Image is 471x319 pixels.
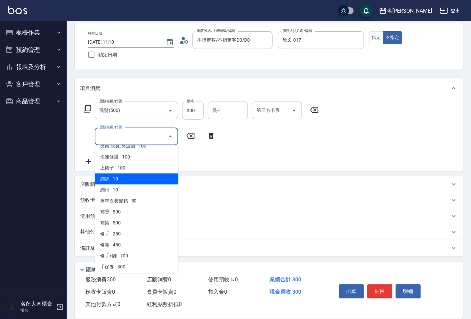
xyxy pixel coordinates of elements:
[3,58,64,76] button: 報表及分析
[283,28,312,33] label: 服務人員姓名/編號
[80,181,100,188] p: 店販銷售
[75,224,463,240] div: 其他付款方式入金可用餘額: 0
[95,195,178,206] span: 擦單次養髮精 - 50
[80,228,141,236] p: 其他付款方式
[162,34,178,50] button: Choose date, selected date is 2025-08-16
[208,276,238,283] span: 使用預收卡 0
[3,41,64,59] button: 預約管理
[95,272,178,283] span: 腳保養 - 350
[437,5,463,17] button: 登出
[187,99,194,104] label: 價格
[95,141,178,152] span: 夾捲.夾直.夾波浪 - 100
[270,289,301,295] span: 現金應收 300
[88,31,102,36] label: 帳單日期
[95,206,178,217] span: 補燙 - 500
[270,276,301,283] span: 業績合計 300
[98,51,117,58] span: 鎖定日期
[80,197,105,204] p: 預收卡販賣
[387,7,432,15] div: 名[PERSON_NAME]
[85,289,115,295] span: 預收卡販賣 0
[20,307,54,313] p: 櫃台
[3,76,64,93] button: 客戶管理
[165,105,176,116] button: Open
[95,162,178,173] span: 上捲子 - 100
[85,276,116,283] span: 服務消費 300
[95,261,178,272] span: 手保養 - 300
[99,125,122,130] label: 服務名稱/代號
[3,24,64,41] button: 櫃檯作業
[383,31,402,44] button: 不指定
[289,105,300,116] button: Open
[208,289,227,295] span: 扣入金 0
[95,217,178,228] span: 補染 - 500
[80,245,105,252] p: 備註及來源
[75,240,463,256] div: 備註及來源
[8,6,27,14] img: Logo
[147,276,171,283] span: 店販消費 0
[88,37,159,48] input: YYYY/MM/DD hh:mm
[197,28,235,33] label: 顧客姓名/手機號碼/編號
[339,284,364,298] button: 掛單
[3,93,64,110] button: 商品管理
[75,208,463,224] div: 使用預收卡
[5,300,19,314] img: Person
[396,284,421,298] button: 明細
[369,31,384,44] button: 指定
[75,176,463,192] div: 店販銷售
[147,301,182,307] span: 紅利點數折抵 0
[367,284,392,298] button: 結帳
[95,184,178,195] span: 潤付 - 10
[376,4,435,18] button: 名[PERSON_NAME]
[86,266,116,273] p: 隱藏業績明細
[85,301,120,307] span: 其他付款方式 0
[95,173,178,184] span: 潤絲 - 10
[95,228,178,239] span: 修手 - 250
[20,301,54,307] h5: 名留大直櫃臺
[147,289,176,295] span: 會員卡販賣 0
[95,250,178,261] span: 修手+腳 - 700
[99,99,122,104] label: 服務名稱/代號
[75,192,463,208] div: 預收卡販賣
[95,239,178,250] span: 修腳 - 450
[80,85,100,92] p: 項目消費
[95,152,178,162] span: 快速修護 - 100
[75,78,463,99] div: 項目消費
[360,4,373,17] button: save
[165,131,176,142] button: Close
[80,213,105,220] p: 使用預收卡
